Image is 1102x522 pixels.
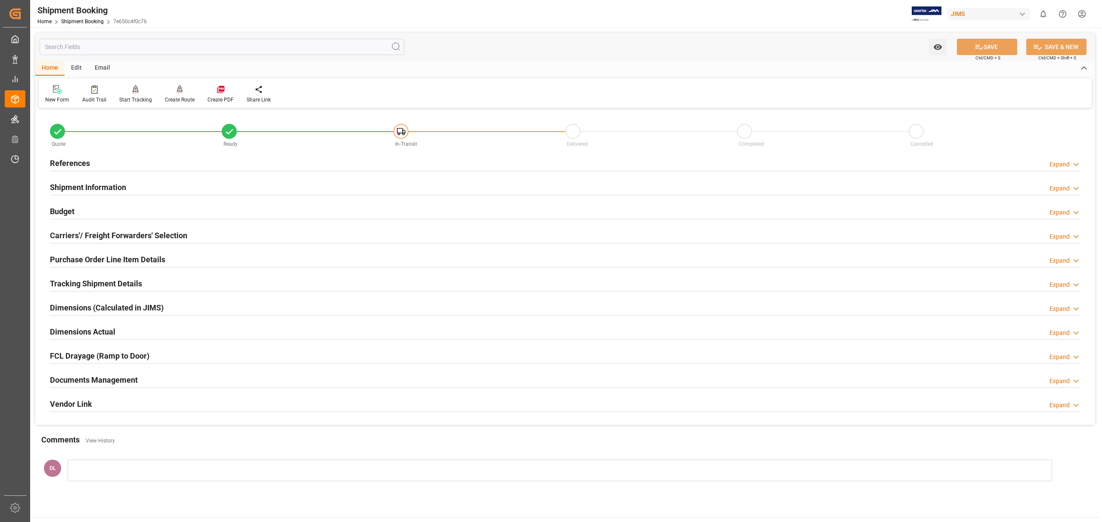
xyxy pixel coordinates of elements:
div: Expand [1049,184,1070,193]
img: Exertis%20JAM%20-%20Email%20Logo.jpg_1722504956.jpg [912,6,941,21]
span: Completed [739,141,764,147]
h2: Tracking Shipment Details [50,278,142,289]
span: In-Transit [395,141,417,147]
h2: Budget [50,206,74,217]
div: JIMS [947,8,1030,20]
span: Quote [52,141,65,147]
h2: Vendor Link [50,398,92,410]
button: SAVE & NEW [1026,39,1087,55]
button: SAVE [957,39,1017,55]
div: Start Tracking [119,96,152,104]
div: Email [88,61,117,76]
div: Expand [1049,304,1070,313]
div: Create PDF [207,96,234,104]
div: Home [35,61,65,76]
a: View History [86,438,115,444]
div: Share Link [247,96,271,104]
div: Audit Trail [82,96,106,104]
span: Ctrl/CMD + Shift + S [1038,55,1076,61]
h2: Purchase Order Line Item Details [50,254,165,265]
h2: Comments [41,434,80,445]
span: Delivered [567,141,588,147]
span: Ready [223,141,238,147]
button: show 0 new notifications [1034,4,1053,24]
div: Expand [1049,208,1070,217]
button: open menu [929,39,947,55]
h2: Shipment Information [50,181,126,193]
div: New Form [45,96,69,104]
button: JIMS [947,6,1034,22]
h2: Dimensions Actual [50,326,115,338]
a: Home [37,18,52,25]
span: DL [50,465,56,471]
button: Help Center [1053,4,1072,24]
h2: References [50,157,90,169]
h2: FCL Drayage (Ramp to Door) [50,350,149,362]
div: Shipment Booking [37,4,147,17]
div: Expand [1049,256,1070,265]
h2: Carriers'/ Freight Forwarders' Selection [50,230,187,241]
a: Shipment Booking [61,18,104,25]
div: Expand [1049,329,1070,338]
div: Expand [1049,232,1070,241]
span: Cancelled [910,141,933,147]
h2: Dimensions (Calculated in JIMS) [50,302,164,313]
div: Expand [1049,353,1070,362]
div: Edit [65,61,88,76]
h2: Documents Management [50,374,138,386]
div: Expand [1049,401,1070,410]
div: Expand [1049,377,1070,386]
div: Expand [1049,160,1070,169]
div: Create Route [165,96,195,104]
div: Expand [1049,280,1070,289]
span: Ctrl/CMD + S [975,55,1000,61]
input: Search Fields [40,39,404,55]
